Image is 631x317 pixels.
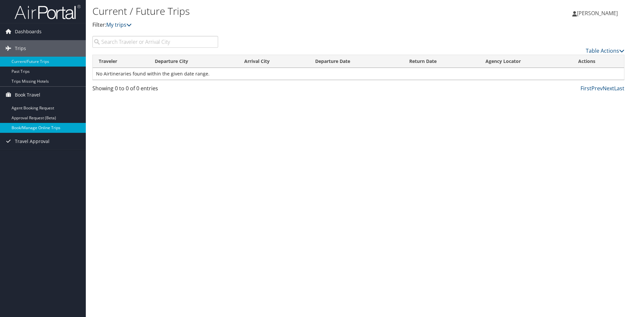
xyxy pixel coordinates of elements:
[15,4,81,20] img: airportal-logo.png
[15,87,40,103] span: Book Travel
[92,84,218,96] div: Showing 0 to 0 of 0 entries
[92,4,447,18] h1: Current / Future Trips
[480,55,572,68] th: Agency Locator: activate to sort column ascending
[581,85,591,92] a: First
[591,85,603,92] a: Prev
[586,47,624,54] a: Table Actions
[15,133,50,150] span: Travel Approval
[572,55,624,68] th: Actions
[93,68,624,80] td: No Airtineraries found within the given date range.
[92,21,447,29] p: Filter:
[15,40,26,57] span: Trips
[106,21,132,28] a: My trips
[572,3,624,23] a: [PERSON_NAME]
[577,10,618,17] span: [PERSON_NAME]
[149,55,238,68] th: Departure City: activate to sort column ascending
[403,55,480,68] th: Return Date: activate to sort column ascending
[238,55,309,68] th: Arrival City: activate to sort column ascending
[93,55,149,68] th: Traveler: activate to sort column ascending
[15,23,42,40] span: Dashboards
[309,55,403,68] th: Departure Date: activate to sort column descending
[614,85,624,92] a: Last
[92,36,218,48] input: Search Traveler or Arrival City
[603,85,614,92] a: Next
